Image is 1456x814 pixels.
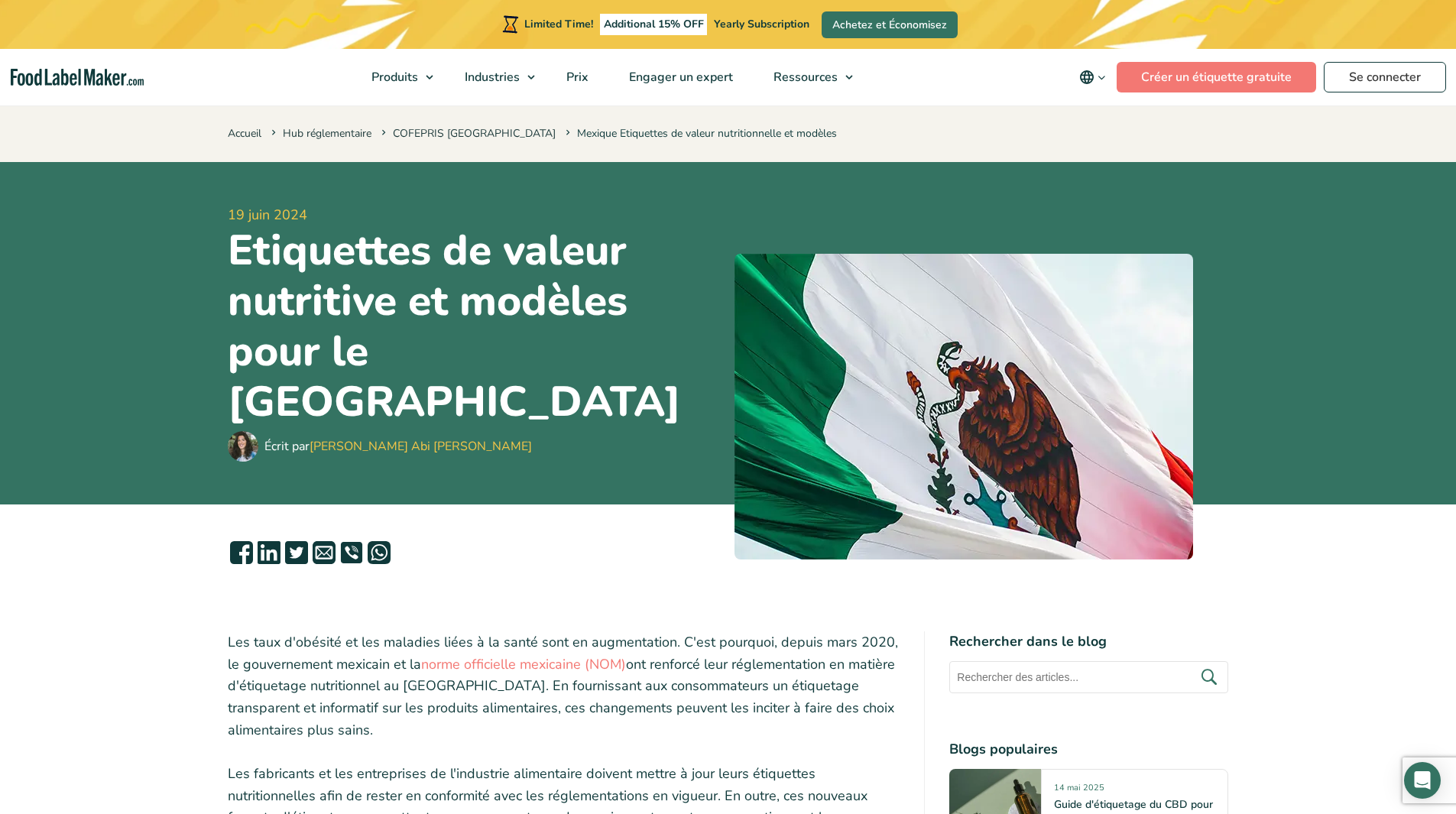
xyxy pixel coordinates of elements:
span: Prix [562,69,590,86]
a: norme officielle mexicaine (NOM) [421,655,626,673]
a: Ressources [754,49,861,105]
a: Accueil [228,126,261,141]
a: Engager un expert [609,49,750,105]
a: Hub réglementaire [283,126,371,141]
a: Prix [546,49,605,105]
div: Écrit par [264,437,532,456]
a: Produits [352,49,441,105]
span: Additional 15% OFF [600,14,708,35]
h1: Etiquettes de valeur nutritive et modèles pour le [GEOGRAPHIC_DATA] [228,225,722,427]
span: 14 mai 2025 [1054,782,1104,799]
a: Créer un étiquette gratuite [1117,62,1316,92]
h4: Blogs populaires [949,739,1228,760]
span: 19 juin 2024 [228,205,722,225]
a: Achetez et Économisez [822,11,958,38]
span: Ressources [769,69,839,86]
span: Industries [460,69,521,86]
a: [PERSON_NAME] Abi [PERSON_NAME] [310,438,532,455]
span: Yearly Subscription [714,17,809,31]
input: Rechercher des articles... [949,661,1228,693]
h4: Rechercher dans le blog [949,631,1228,652]
span: Limited Time! [524,17,593,31]
img: Maria Abi Hanna - Étiquetage alimentaire [228,431,258,462]
span: Engager un expert [624,69,734,86]
p: Les taux d'obésité et les maladies liées à la santé sont en augmentation. C'est pourquoi, depuis ... [228,631,900,741]
span: Mexique Etiquettes de valeur nutritionnelle et modèles [563,126,837,141]
a: Se connecter [1324,62,1446,92]
a: Industries [445,49,543,105]
span: Produits [367,69,420,86]
a: COFEPRIS [GEOGRAPHIC_DATA] [393,126,556,141]
div: Open Intercom Messenger [1404,762,1441,799]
